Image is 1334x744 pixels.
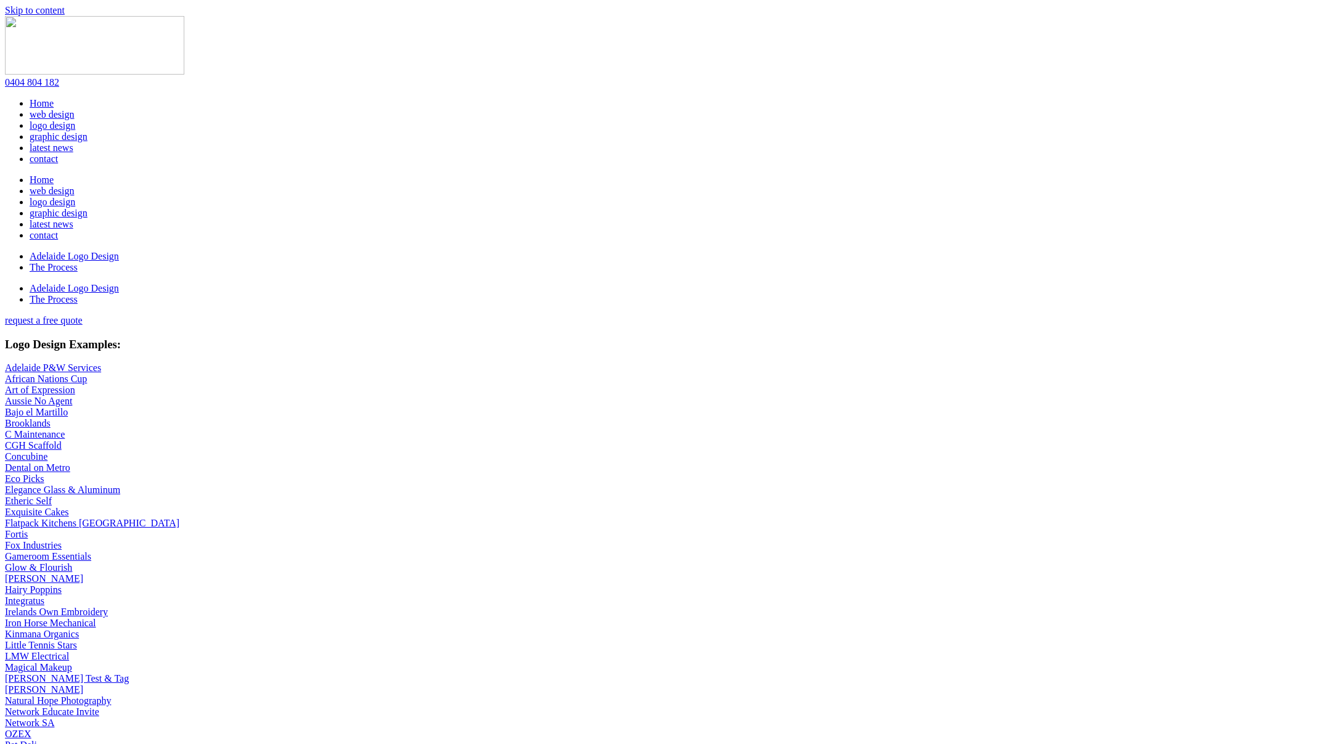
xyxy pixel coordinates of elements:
a: OZEX [5,729,31,739]
a: Network SA [5,717,54,728]
a: Adelaide Logo Design [30,283,119,293]
a: Brooklands [5,418,51,428]
a: graphic design [30,131,88,142]
a: latest news [30,219,73,229]
a: Aussie No Agent [5,396,72,406]
a: Magical Makeup [5,662,72,672]
a: 0404 804 182 [5,77,59,88]
a: CGH Scaffold [5,440,62,451]
a: contact [30,153,58,164]
a: Hairy Poppins [5,584,62,595]
a: Fox Industries [5,540,62,550]
a: LMW Electrical [5,651,69,661]
a: [PERSON_NAME] Test & Tag [5,673,129,684]
a: Gameroom Essentials [5,551,91,562]
nav: Menu [5,98,1329,165]
a: Bajo el Martillo [5,407,68,417]
a: Adelaide Logo Design [30,251,119,261]
a: request a free quote [5,315,83,325]
a: web design [30,186,74,196]
nav: Menu [5,251,1329,273]
a: Elegance Glass & Aluminum [5,484,120,495]
a: Integratus [5,595,44,606]
h3: Logo Design Examples: [5,338,1329,351]
a: Network Educate Invite [5,706,99,717]
a: Home [30,98,54,108]
a: C Maintenance [5,429,65,439]
a: Natural Hope Photography [5,695,111,706]
a: Art of Expression [5,385,75,395]
a: [PERSON_NAME] [5,573,83,584]
a: graphic design [30,208,88,218]
a: Flatpack Kitchens [GEOGRAPHIC_DATA] [5,518,179,528]
a: [PERSON_NAME] [5,684,83,695]
a: Exquisite Cakes [5,507,69,517]
a: Little Tennis Stars [5,640,77,650]
a: web design [30,109,74,120]
a: Kinmana Organics [5,629,79,639]
a: Concubine [5,451,47,462]
a: contact [30,230,58,240]
a: The Process [30,262,78,272]
a: Skip to content [5,5,65,15]
a: Eco Picks [5,473,44,484]
a: Dental on Metro [5,462,70,473]
a: African Nations Cup [5,374,87,384]
a: Iron Horse Mechanical [5,618,96,628]
a: logo design [30,197,75,207]
a: logo design [30,120,75,131]
a: Etheric Self [5,496,52,506]
a: Home [30,174,54,185]
a: Fortis [5,529,28,539]
a: Irelands Own Embroidery [5,607,108,617]
a: Adelaide P&W Services [5,362,101,373]
a: The Process [30,294,78,305]
a: Glow & Flourish [5,562,72,573]
a: latest news [30,142,73,153]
